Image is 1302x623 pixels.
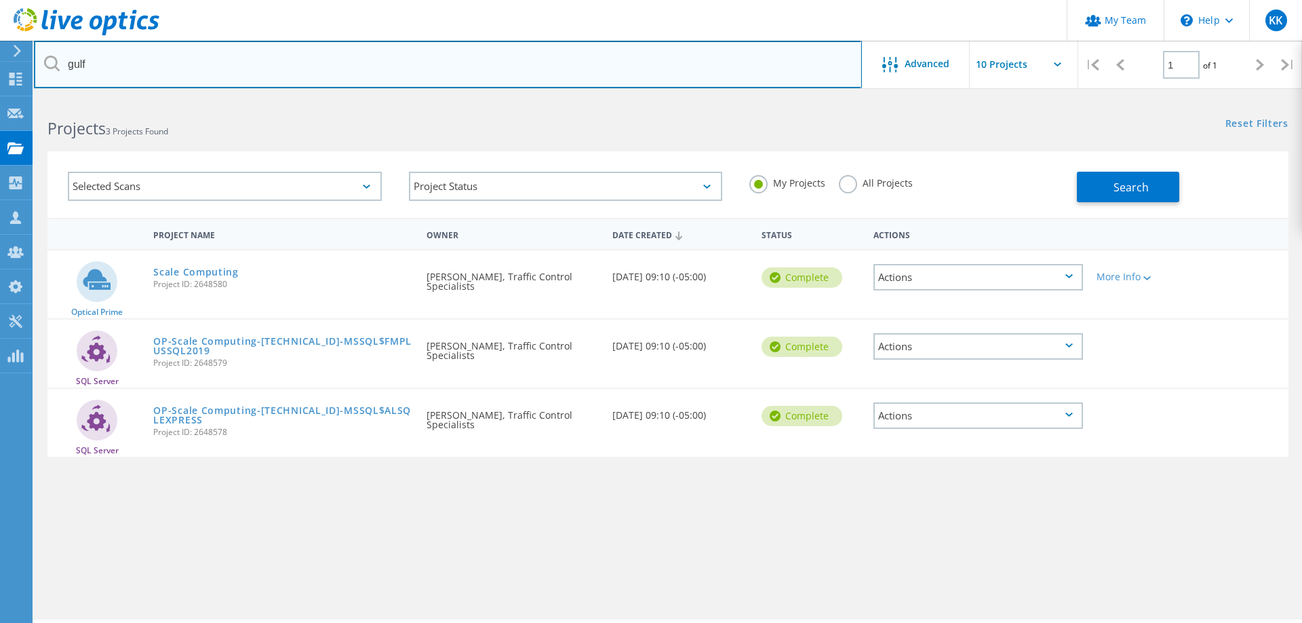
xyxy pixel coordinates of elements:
[420,320,606,374] div: [PERSON_NAME], Traffic Control Specialists
[420,250,606,305] div: [PERSON_NAME], Traffic Control Specialists
[76,447,119,455] span: SQL Server
[153,359,413,367] span: Project ID: 2648579
[606,221,755,247] div: Date Created
[1225,119,1288,130] a: Reset Filters
[1078,41,1106,89] div: |
[606,250,755,295] div: [DATE] 09:10 (-05:00)
[153,406,413,425] a: OP-Scale Computing-[TECHNICAL_ID]-MSSQL$ALSQLEXPRESS
[762,267,842,288] div: Complete
[153,428,413,436] span: Project ID: 2648578
[34,41,862,88] input: Search projects by name, owner, ID, company, etc
[1077,172,1179,202] button: Search
[14,29,159,38] a: Live Optics Dashboard
[71,308,123,316] span: Optical Prime
[153,337,413,356] a: OP-Scale Computing-[TECHNICAL_ID]-MSSQL$FMPLUSSQL2019
[1113,180,1149,195] span: Search
[749,175,825,188] label: My Projects
[873,402,1083,429] div: Actions
[146,221,420,246] div: Project Name
[755,221,867,246] div: Status
[867,221,1090,246] div: Actions
[1203,60,1217,71] span: of 1
[1269,15,1282,26] span: KK
[420,389,606,443] div: [PERSON_NAME], Traffic Control Specialists
[606,320,755,364] div: [DATE] 09:10 (-05:00)
[106,126,168,137] span: 3 Projects Found
[873,333,1083,360] div: Actions
[420,221,606,246] div: Owner
[153,280,413,288] span: Project ID: 2648580
[1181,14,1193,26] svg: \n
[153,267,239,277] a: Scale Computing
[762,337,842,357] div: Complete
[409,172,723,201] div: Project Status
[905,59,949,69] span: Advanced
[873,264,1083,290] div: Actions
[1097,272,1182,282] div: More Info
[47,117,106,139] b: Projects
[839,175,913,188] label: All Projects
[1274,41,1302,89] div: |
[606,389,755,434] div: [DATE] 09:10 (-05:00)
[68,172,382,201] div: Selected Scans
[762,406,842,426] div: Complete
[76,377,119,385] span: SQL Server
